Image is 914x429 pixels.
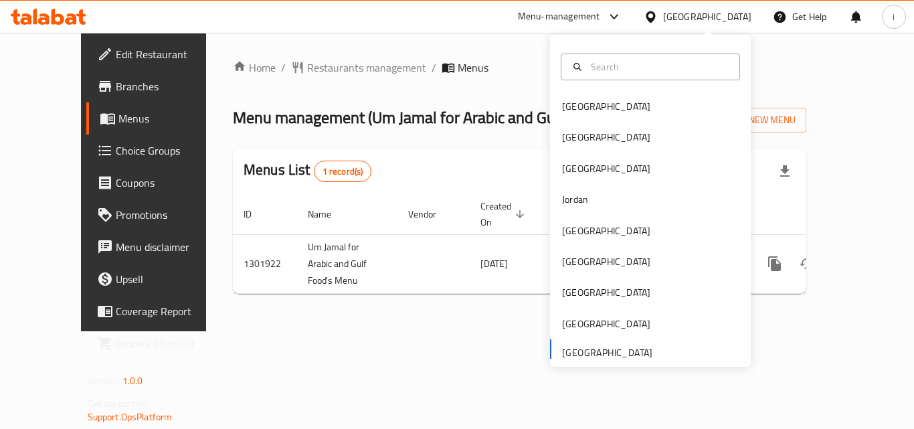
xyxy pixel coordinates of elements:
a: Menus [86,102,234,135]
input: Search [585,60,731,74]
a: Upsell [86,263,234,295]
span: Upsell [116,271,223,287]
span: Promotions [116,207,223,223]
a: Home [233,60,276,76]
span: Version: [88,372,120,390]
span: Edit Restaurant [116,46,223,62]
span: Menus [118,110,223,126]
div: Menu-management [518,9,600,25]
td: Um Jamal for Arabic and Gulf Food's Menu [297,234,397,293]
div: [GEOGRAPHIC_DATA] [562,130,650,145]
li: / [281,60,286,76]
span: Name [308,206,349,222]
span: Menu management ( Um Jamal for Arabic and Gulf Food ) [233,102,607,133]
span: Coverage Report [116,303,223,319]
a: Coverage Report [86,295,234,327]
h2: Menus List [244,160,371,182]
div: [GEOGRAPHIC_DATA] [562,317,650,331]
span: i [893,9,895,24]
span: 1.0.0 [122,372,143,390]
span: ID [244,206,269,222]
span: Choice Groups [116,143,223,159]
span: Add New Menu [713,112,796,128]
span: Menus [458,60,488,76]
div: [GEOGRAPHIC_DATA] [562,99,650,114]
span: Branches [116,78,223,94]
div: Jordan [562,192,588,207]
div: Total records count [314,161,372,182]
a: Choice Groups [86,135,234,167]
span: Grocery Checklist [116,335,223,351]
div: [GEOGRAPHIC_DATA] [562,224,650,238]
button: Add New Menu [703,108,806,133]
a: Promotions [86,199,234,231]
td: 1301922 [233,234,297,293]
span: 1 record(s) [314,165,371,178]
span: Vendor [408,206,454,222]
span: [DATE] [480,255,508,272]
button: more [759,248,791,280]
div: [GEOGRAPHIC_DATA] [663,9,751,24]
a: Branches [86,70,234,102]
span: Restaurants management [307,60,426,76]
a: Grocery Checklist [86,327,234,359]
nav: breadcrumb [233,60,806,76]
button: Change Status [791,248,823,280]
span: Coupons [116,175,223,191]
span: Menu disclaimer [116,239,223,255]
span: Get support on: [88,395,149,412]
a: Edit Restaurant [86,38,234,70]
a: Restaurants management [291,60,426,76]
div: [GEOGRAPHIC_DATA] [562,161,650,176]
a: Coupons [86,167,234,199]
div: [GEOGRAPHIC_DATA] [562,254,650,269]
div: [GEOGRAPHIC_DATA] [562,285,650,300]
div: Export file [769,155,801,187]
a: Support.OpsPlatform [88,408,173,426]
span: Created On [480,198,529,230]
a: Menu disclaimer [86,231,234,263]
li: / [432,60,436,76]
